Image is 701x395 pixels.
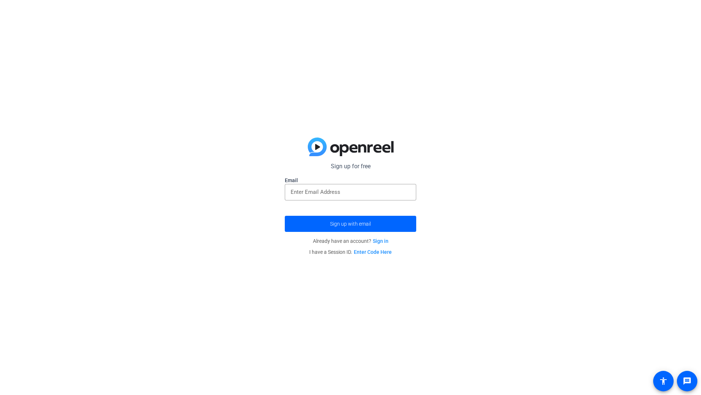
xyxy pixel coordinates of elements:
a: Sign in [373,238,388,244]
img: blue-gradient.svg [308,138,394,157]
p: Sign up for free [285,162,416,171]
mat-icon: message [683,377,692,385]
label: Email [285,177,416,184]
button: Sign up with email [285,216,416,232]
mat-icon: accessibility [659,377,668,385]
span: I have a Session ID. [309,249,392,255]
a: Enter Code Here [354,249,392,255]
span: Already have an account? [313,238,388,244]
input: Enter Email Address [291,188,410,196]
